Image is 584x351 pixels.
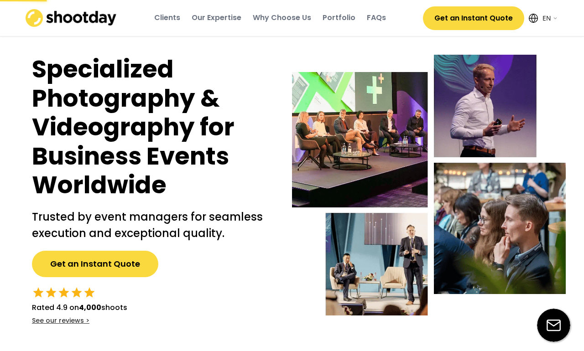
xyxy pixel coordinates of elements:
img: Icon%20feather-globe%20%281%29.svg [529,14,538,23]
div: Our Expertise [192,13,241,23]
button: Get an Instant Quote [32,251,158,277]
h2: Trusted by event managers for seamless execution and exceptional quality. [32,209,274,242]
button: star [32,286,45,299]
div: Rated 4.9 on shoots [32,302,127,313]
img: Event-hero-intl%402x.webp [292,55,566,315]
div: See our reviews > [32,316,89,325]
img: shootday_logo.png [26,9,117,27]
div: Why Choose Us [253,13,311,23]
button: Get an Instant Quote [423,6,524,30]
strong: 4,000 [79,302,101,313]
button: star [83,286,96,299]
h1: Specialized Photography & Videography for Business Events Worldwide [32,55,274,200]
button: star [57,286,70,299]
div: Clients [154,13,180,23]
img: email-icon%20%281%29.svg [537,309,570,342]
button: star [45,286,57,299]
div: Portfolio [323,13,355,23]
button: star [70,286,83,299]
div: FAQs [367,13,386,23]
